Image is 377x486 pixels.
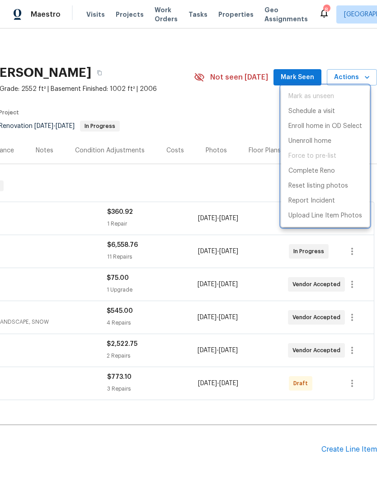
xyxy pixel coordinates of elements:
p: Upload Line Item Photos [288,211,362,221]
p: Schedule a visit [288,107,335,116]
span: Setup visit must be completed before moving home to pre-list [281,149,369,164]
p: Complete Reno [288,166,335,176]
p: Reset listing photos [288,181,348,191]
p: Enroll home in OD Select [288,122,362,131]
p: Report Incident [288,196,335,206]
p: Unenroll home [288,137,331,146]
